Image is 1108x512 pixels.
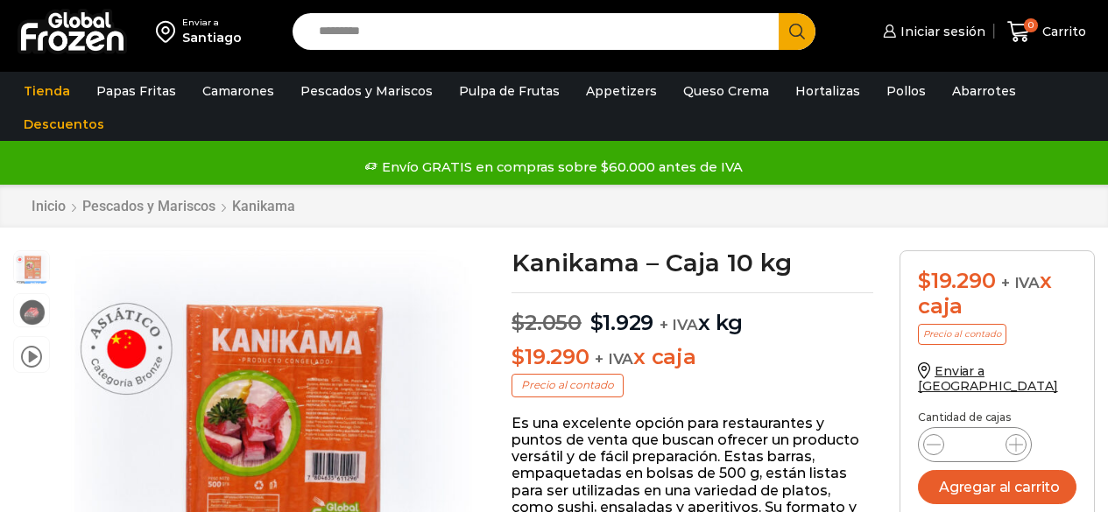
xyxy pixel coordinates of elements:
h1: Kanikama – Caja 10 kg [512,250,873,275]
input: Product quantity [958,432,992,457]
span: $ [512,310,525,335]
a: Inicio [31,198,67,214]
button: Search button [779,13,815,50]
p: Precio al contado [918,324,1006,345]
a: Hortalizas [787,74,869,108]
span: $ [918,268,931,293]
div: Enviar a [182,17,242,29]
bdi: 19.290 [918,268,995,293]
span: Carrito [1038,23,1086,40]
span: $ [590,310,603,335]
a: Pollos [878,74,935,108]
a: Abarrotes [943,74,1025,108]
a: Camarones [194,74,283,108]
span: + IVA [595,350,633,368]
div: x caja [918,269,1076,319]
span: kanikama [14,251,49,286]
span: + IVA [660,316,698,333]
p: x caja [512,345,873,370]
p: x kg [512,292,873,336]
div: Santiago [182,29,242,46]
bdi: 1.929 [590,310,654,335]
button: Agregar al carrito [918,470,1076,504]
a: Enviar a [GEOGRAPHIC_DATA] [918,363,1058,394]
a: Descuentos [15,108,113,141]
a: Pescados y Mariscos [292,74,441,108]
a: Kanikama [231,198,296,214]
nav: Breadcrumb [31,198,296,214]
span: $ [512,344,525,369]
bdi: 2.050 [512,310,582,335]
p: Cantidad de cajas [918,411,1076,424]
span: kanikama [14,294,49,329]
a: Pulpa de Frutas [450,74,568,108]
span: 0 [1024,18,1038,32]
img: address-field-icon.svg [156,17,182,46]
a: Tienda [15,74,79,108]
span: + IVA [1001,274,1040,291]
p: Precio al contado [512,374,624,396]
a: 0 Carrito [1003,11,1090,53]
bdi: 19.290 [512,344,589,369]
a: Pescados y Mariscos [81,198,216,214]
a: Queso Crema [674,74,778,108]
span: Iniciar sesión [896,23,985,40]
a: Appetizers [577,74,666,108]
a: Papas Fritas [88,74,185,108]
a: Iniciar sesión [879,14,985,49]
